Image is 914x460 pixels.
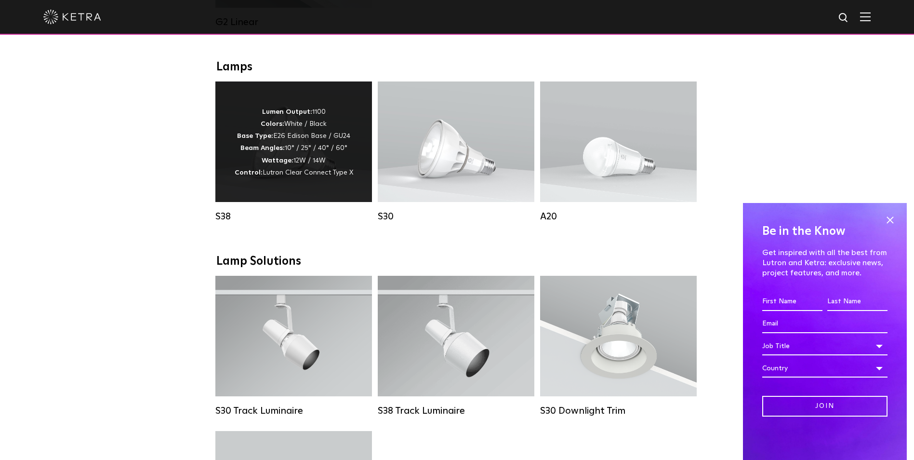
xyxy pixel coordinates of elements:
div: Lamp Solutions [216,255,698,269]
a: S30 Lumen Output:1100Colors:White / BlackBase Type:E26 Edison Base / GU24Beam Angles:15° / 25° / ... [378,81,534,222]
img: Hamburger%20Nav.svg [860,12,871,21]
a: A20 Lumen Output:600 / 800Colors:White / BlackBase Type:E26 Edison Base / GU24Beam Angles:Omni-Di... [540,81,697,222]
a: S30 Track Luminaire Lumen Output:1100Colors:White / BlackBeam Angles:15° / 25° / 40° / 60° / 90°W... [215,276,372,417]
div: S38 Track Luminaire [378,405,534,417]
input: Email [762,315,888,333]
p: 1100 White / Black E26 Edison Base / GU24 10° / 25° / 40° / 60° 12W / 14W [235,106,353,179]
div: S30 Downlight Trim [540,405,697,417]
strong: Base Type: [237,133,273,139]
a: S30 Downlight Trim S30 Downlight Trim [540,276,697,417]
div: S30 [378,211,534,222]
input: Last Name [827,293,888,311]
strong: Beam Angles: [240,145,285,151]
img: ketra-logo-2019-white [43,10,101,24]
div: S38 [215,211,372,222]
strong: Lumen Output: [262,108,312,115]
div: A20 [540,211,697,222]
input: First Name [762,293,822,311]
div: Country [762,359,888,378]
img: search icon [838,12,850,24]
div: S30 Track Luminaire [215,405,372,417]
strong: Wattage: [262,157,293,164]
div: Lamps [216,60,698,74]
div: Job Title [762,337,888,355]
input: Join [762,396,888,417]
span: Lutron Clear Connect Type X [263,169,353,176]
a: S38 Track Luminaire Lumen Output:1100Colors:White / BlackBeam Angles:10° / 25° / 40° / 60°Wattage... [378,276,534,417]
a: S38 Lumen Output:1100Colors:White / BlackBase Type:E26 Edison Base / GU24Beam Angles:10° / 25° / ... [215,81,372,222]
p: Get inspired with all the best from Lutron and Ketra: exclusive news, project features, and more. [762,248,888,278]
strong: Control: [235,169,263,176]
strong: Colors: [261,121,284,127]
h4: Be in the Know [762,222,888,241]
